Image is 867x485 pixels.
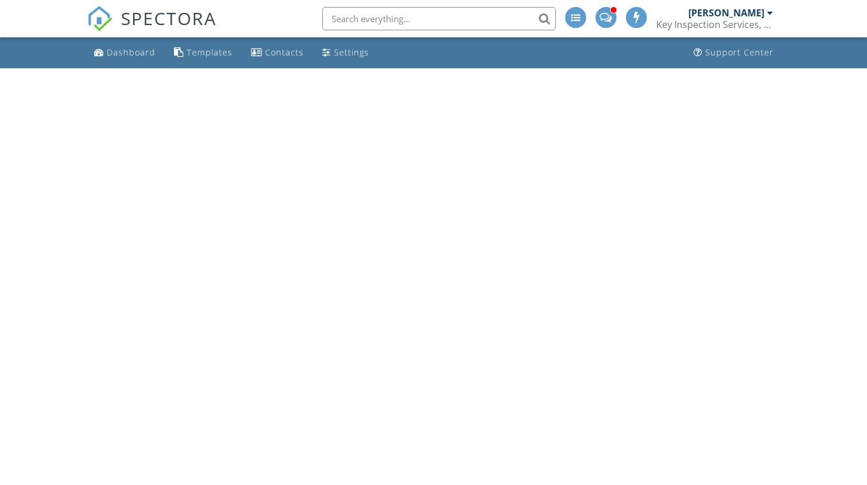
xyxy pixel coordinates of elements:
[318,42,374,64] a: Settings
[656,19,773,30] div: Key Inspection Services, LLC
[107,47,155,58] div: Dashboard
[246,42,308,64] a: Contacts
[688,7,764,19] div: [PERSON_NAME]
[689,42,778,64] a: Support Center
[334,47,369,58] div: Settings
[87,16,217,40] a: SPECTORA
[322,7,556,30] input: Search everything...
[87,6,113,32] img: The Best Home Inspection Software - Spectora
[187,47,232,58] div: Templates
[121,6,217,30] span: SPECTORA
[705,47,774,58] div: Support Center
[89,42,160,64] a: Dashboard
[169,42,237,64] a: Templates
[265,47,304,58] div: Contacts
